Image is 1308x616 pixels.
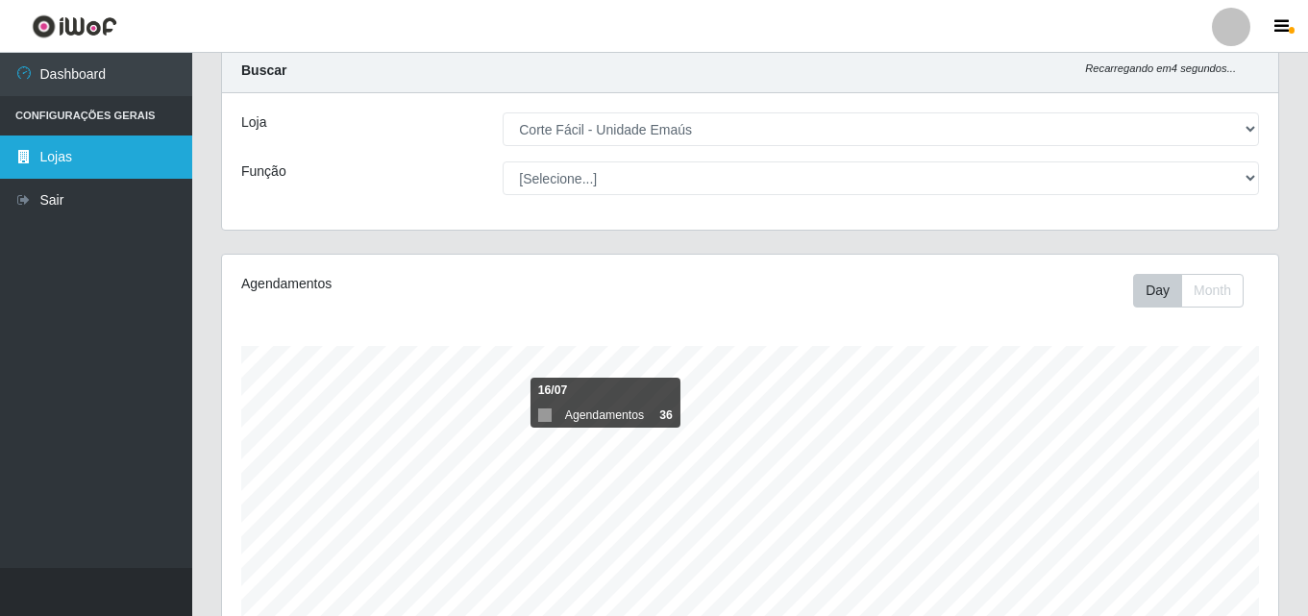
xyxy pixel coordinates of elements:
[241,62,286,78] strong: Buscar
[32,14,117,38] img: CoreUI Logo
[1133,274,1259,308] div: Toolbar with button groups
[241,274,649,294] div: Agendamentos
[1085,62,1236,74] i: Recarregando em 4 segundos...
[1133,274,1182,308] button: Day
[241,112,266,133] label: Loja
[241,161,286,182] label: Função
[1181,274,1244,308] button: Month
[1133,274,1244,308] div: First group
